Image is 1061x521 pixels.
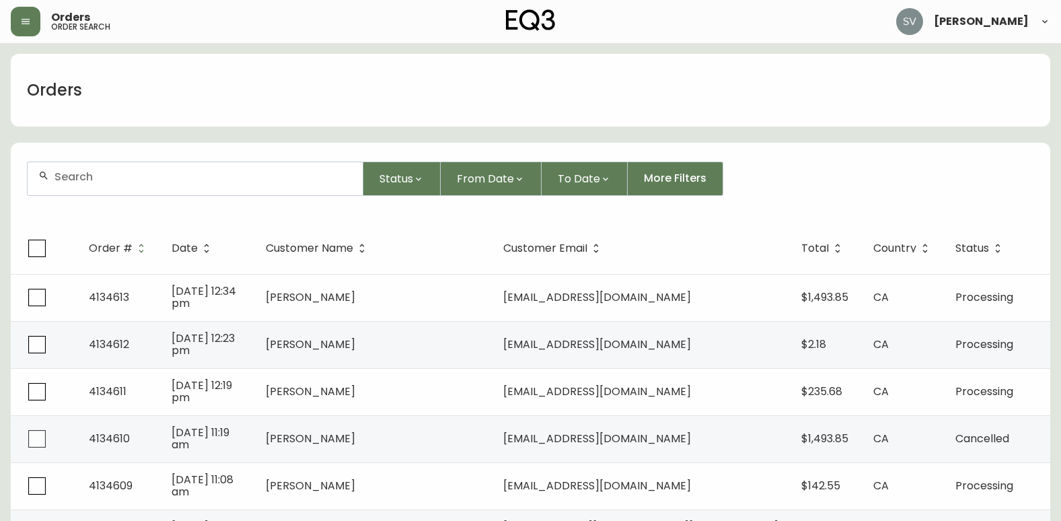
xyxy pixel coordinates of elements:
[801,384,842,399] span: $235.68
[955,478,1013,493] span: Processing
[172,425,229,452] span: [DATE] 11:19 am
[801,337,826,352] span: $2.18
[266,384,355,399] span: [PERSON_NAME]
[379,170,413,187] span: Status
[89,242,150,254] span: Order #
[503,289,691,305] span: [EMAIL_ADDRESS][DOMAIN_NAME]
[363,162,441,196] button: Status
[896,8,923,35] img: 0ef69294c49e88f033bcbeb13310b844
[503,244,587,252] span: Customer Email
[873,431,889,446] span: CA
[801,244,829,252] span: Total
[89,384,126,399] span: 4134611
[89,244,133,252] span: Order #
[955,242,1007,254] span: Status
[54,170,352,183] input: Search
[266,242,371,254] span: Customer Name
[503,242,605,254] span: Customer Email
[873,242,934,254] span: Country
[503,478,691,493] span: [EMAIL_ADDRESS][DOMAIN_NAME]
[89,289,129,305] span: 4134613
[172,331,235,358] span: [DATE] 12:23 pm
[503,431,691,446] span: [EMAIL_ADDRESS][DOMAIN_NAME]
[266,244,353,252] span: Customer Name
[934,16,1029,27] span: [PERSON_NAME]
[955,431,1009,446] span: Cancelled
[955,384,1013,399] span: Processing
[801,478,840,493] span: $142.55
[628,162,723,196] button: More Filters
[506,9,556,31] img: logo
[89,337,129,352] span: 4134612
[558,170,600,187] span: To Date
[172,378,232,405] span: [DATE] 12:19 pm
[801,431,848,446] span: $1,493.85
[503,337,691,352] span: [EMAIL_ADDRESS][DOMAIN_NAME]
[27,79,82,102] h1: Orders
[89,431,130,446] span: 4134610
[172,242,215,254] span: Date
[873,384,889,399] span: CA
[801,242,846,254] span: Total
[266,431,355,446] span: [PERSON_NAME]
[873,244,916,252] span: Country
[172,283,236,311] span: [DATE] 12:34 pm
[172,472,233,499] span: [DATE] 11:08 am
[955,337,1013,352] span: Processing
[873,478,889,493] span: CA
[801,289,848,305] span: $1,493.85
[51,23,110,31] h5: order search
[644,171,706,186] span: More Filters
[503,384,691,399] span: [EMAIL_ADDRESS][DOMAIN_NAME]
[457,170,514,187] span: From Date
[441,162,542,196] button: From Date
[89,478,133,493] span: 4134609
[266,289,355,305] span: [PERSON_NAME]
[955,289,1013,305] span: Processing
[51,12,90,23] span: Orders
[266,478,355,493] span: [PERSON_NAME]
[172,244,198,252] span: Date
[266,337,355,352] span: [PERSON_NAME]
[955,244,989,252] span: Status
[542,162,628,196] button: To Date
[873,337,889,352] span: CA
[873,289,889,305] span: CA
